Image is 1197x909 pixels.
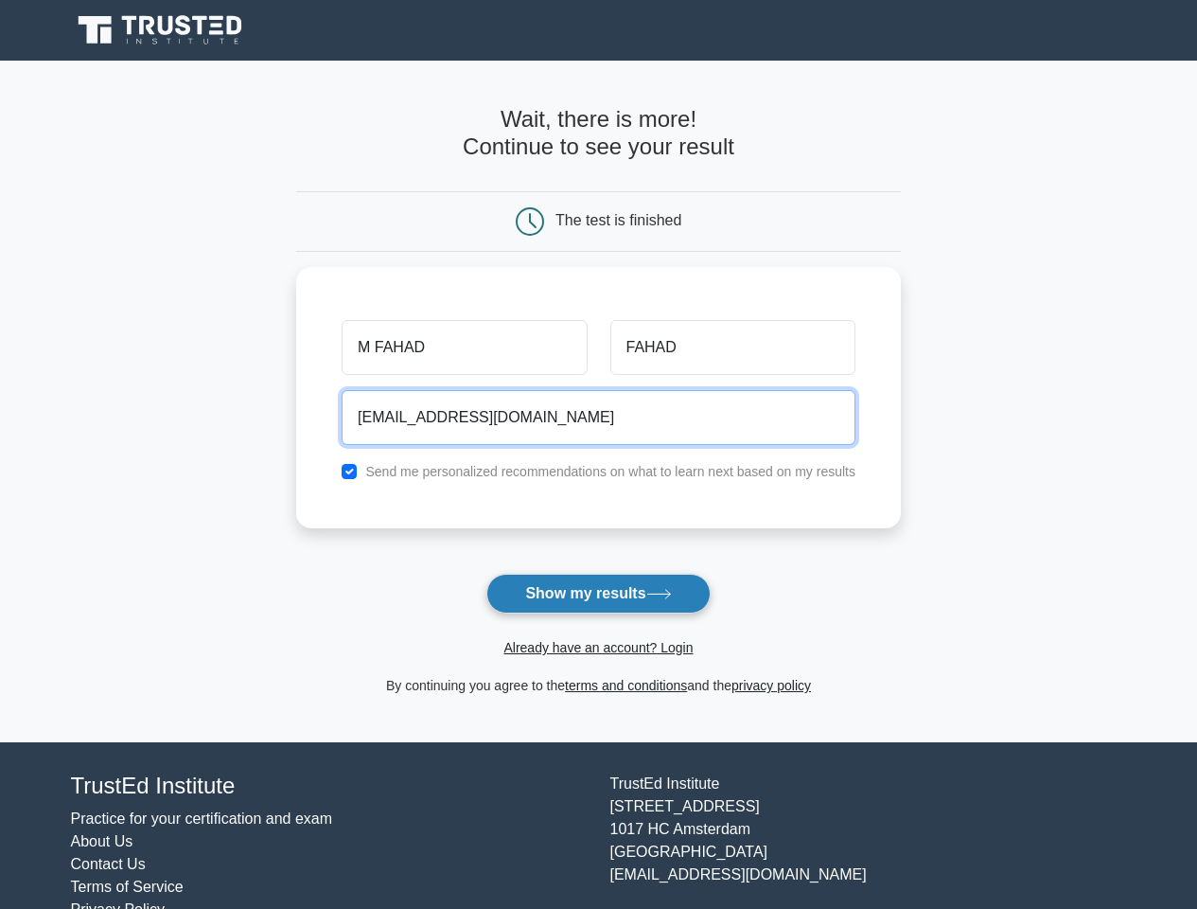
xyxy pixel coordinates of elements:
input: Last name [610,320,855,375]
button: Show my results [486,574,710,614]
a: privacy policy [731,678,811,693]
input: First name [342,320,587,375]
h4: TrustEd Institute [71,773,588,800]
h4: Wait, there is more! Continue to see your result [296,106,901,161]
a: Contact Us [71,856,146,872]
a: Practice for your certification and exam [71,811,333,827]
label: Send me personalized recommendations on what to learn next based on my results [365,464,855,479]
a: Already have an account? Login [503,640,693,655]
div: The test is finished [555,212,681,228]
input: Email [342,390,855,445]
a: terms and conditions [565,678,687,693]
a: About Us [71,833,133,849]
a: Terms of Service [71,879,184,895]
div: By continuing you agree to the and the [285,674,912,697]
